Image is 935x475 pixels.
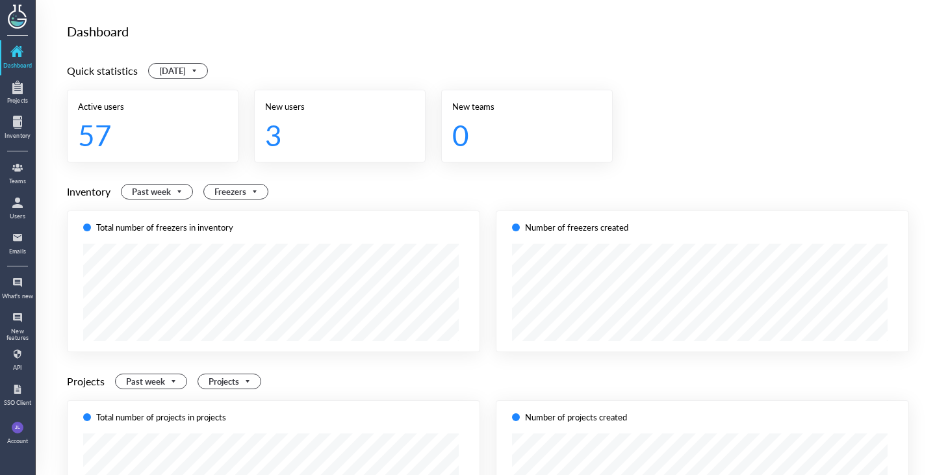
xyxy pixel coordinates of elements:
[1,178,34,185] div: Teams
[7,438,28,444] div: Account
[1,112,34,144] a: Inventory
[1,42,34,74] a: Dashboard
[1,133,34,139] div: Inventory
[1,307,34,341] a: New features
[96,411,226,423] div: Total number of projects in projects
[159,64,199,78] span: Today
[1,248,34,255] div: Emails
[265,118,404,151] div: 3
[1,400,34,406] div: SSO Client
[78,118,217,151] div: 57
[525,411,627,423] div: Number of projects created
[1,192,34,225] a: Users
[1,213,34,220] div: Users
[452,101,602,112] div: New teams
[1,379,34,411] a: SSO Client
[1,293,34,300] div: What's new
[78,101,227,112] div: Active users
[1,77,34,109] a: Projects
[1,328,34,342] div: New features
[67,62,138,79] div: Quick statistics
[15,422,20,433] span: JL
[1,227,34,260] a: Emails
[132,185,185,199] span: Past week
[1,62,34,69] div: Dashboard
[209,374,253,389] span: Projects
[265,101,415,112] div: New users
[96,222,233,233] div: Total number of freezers in inventory
[452,118,591,151] div: 0
[525,222,628,233] div: Number of freezers created
[214,185,260,199] span: Freezers
[67,21,909,42] div: Dashboard
[1,272,34,305] a: What's new
[1,157,34,190] a: Teams
[1,365,34,371] div: API
[67,183,110,200] div: Inventory
[1,97,34,104] div: Projects
[1,344,34,376] a: API
[67,373,105,390] div: Projects
[126,374,179,389] span: Past week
